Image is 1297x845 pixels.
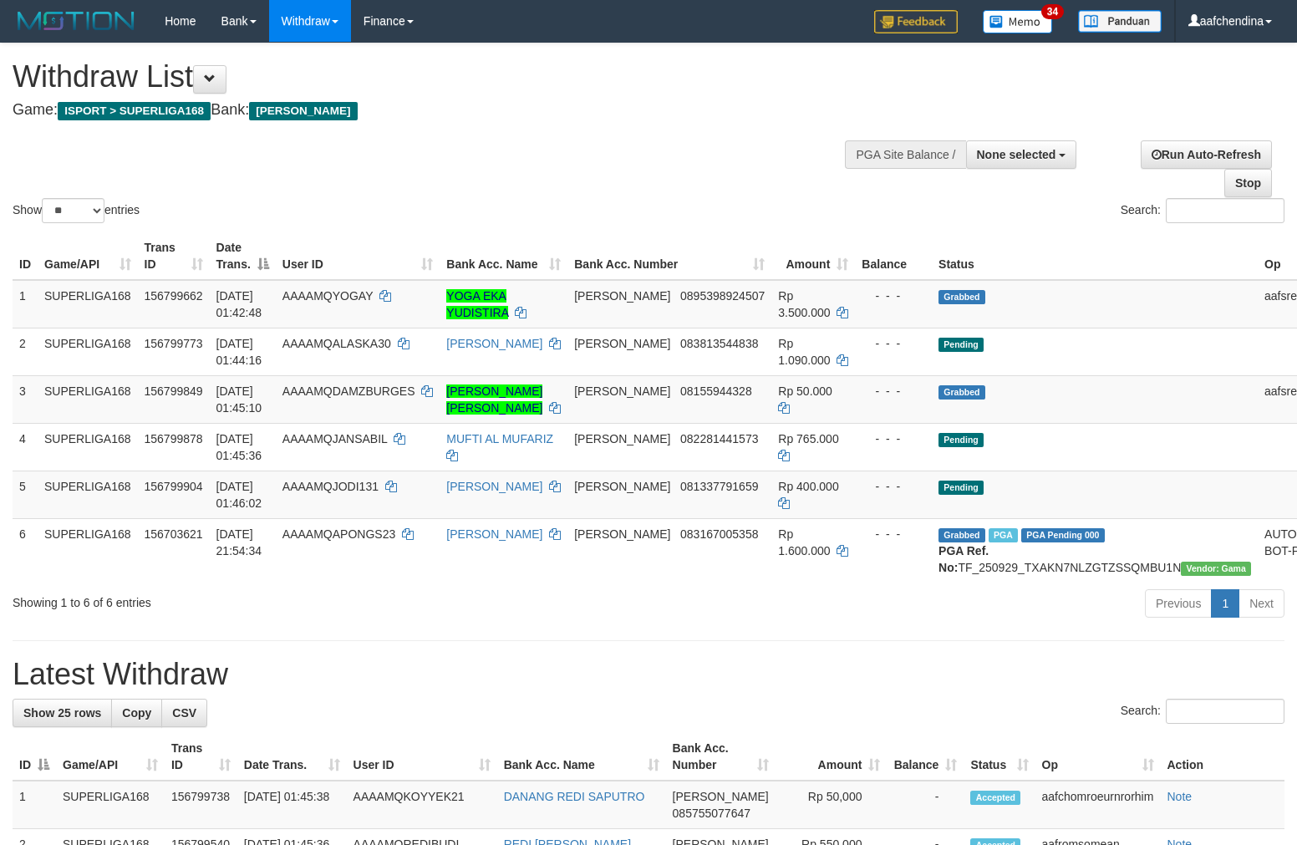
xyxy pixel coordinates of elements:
img: Button%20Memo.svg [983,10,1053,33]
td: SUPERLIGA168 [38,328,138,375]
span: AAAAMQALASKA30 [282,337,391,350]
a: [PERSON_NAME] [446,527,542,541]
span: [PERSON_NAME] [574,337,670,350]
span: [DATE] 01:42:48 [216,289,262,319]
div: - - - [862,478,925,495]
span: Rp 400.000 [778,480,838,493]
span: Rp 3.500.000 [778,289,830,319]
a: Stop [1224,169,1272,197]
a: Copy [111,699,162,727]
td: 3 [13,375,38,423]
th: Amount: activate to sort column ascending [776,733,887,781]
span: None selected [977,148,1056,161]
div: - - - [862,430,925,447]
td: [DATE] 01:45:38 [237,781,347,829]
div: - - - [862,288,925,304]
span: 34 [1041,4,1064,19]
th: Game/API: activate to sort column ascending [56,733,165,781]
span: Grabbed [938,385,985,400]
a: Show 25 rows [13,699,112,727]
td: - [887,781,964,829]
span: [PERSON_NAME] [574,432,670,445]
span: Copy 083813544838 to clipboard [680,337,758,350]
a: [PERSON_NAME] [446,337,542,350]
select: Showentries [42,198,104,223]
span: Pending [938,481,984,495]
td: 4 [13,423,38,471]
span: 156799662 [145,289,203,303]
span: [PERSON_NAME] [574,480,670,493]
span: ISPORT > SUPERLIGA168 [58,102,211,120]
a: [PERSON_NAME] [446,480,542,493]
span: Copy 082281441573 to clipboard [680,432,758,445]
span: Copy 08155944328 to clipboard [680,384,752,398]
span: Copy [122,706,151,720]
h1: Latest Withdraw [13,658,1284,691]
span: Copy 0895398924507 to clipboard [680,289,765,303]
span: Copy 081337791659 to clipboard [680,480,758,493]
th: User ID: activate to sort column ascending [276,232,440,280]
td: SUPERLIGA168 [38,375,138,423]
span: Rp 1.600.000 [778,527,830,557]
th: Game/API: activate to sort column ascending [38,232,138,280]
span: Grabbed [938,528,985,542]
span: CSV [172,706,196,720]
div: PGA Site Balance / [845,140,965,169]
b: PGA Ref. No: [938,544,989,574]
a: CSV [161,699,207,727]
td: SUPERLIGA168 [38,423,138,471]
td: Rp 50,000 [776,781,887,829]
td: AAAAMQKOYYEK21 [347,781,497,829]
a: DANANG REDI SAPUTRO [504,790,645,803]
h4: Game: Bank: [13,102,848,119]
button: None selected [966,140,1077,169]
span: Rp 765.000 [778,432,838,445]
div: Showing 1 to 6 of 6 entries [13,588,528,611]
span: AAAAMQJANSABIL [282,432,388,445]
div: - - - [862,383,925,400]
span: 156799904 [145,480,203,493]
a: Run Auto-Refresh [1141,140,1272,169]
th: Balance [855,232,932,280]
span: Pending [938,338,984,352]
span: Marked by aafchhiseyha [989,528,1018,542]
span: AAAAMQJODI131 [282,480,379,493]
span: AAAAMQDAMZBURGES [282,384,415,398]
span: [DATE] 01:45:36 [216,432,262,462]
th: Op: activate to sort column ascending [1035,733,1161,781]
span: PGA Pending [1021,528,1105,542]
img: panduan.png [1078,10,1162,33]
h1: Withdraw List [13,60,848,94]
span: 156799773 [145,337,203,350]
span: Show 25 rows [23,706,101,720]
label: Show entries [13,198,140,223]
th: User ID: activate to sort column ascending [347,733,497,781]
td: 2 [13,328,38,375]
span: Copy 085755077647 to clipboard [673,807,750,820]
th: Date Trans.: activate to sort column ascending [237,733,347,781]
span: [PERSON_NAME] [574,289,670,303]
label: Search: [1121,198,1284,223]
a: Note [1167,790,1193,803]
td: aafchomroeurnrorhim [1035,781,1161,829]
label: Search: [1121,699,1284,724]
th: Status: activate to sort column ascending [964,733,1035,781]
th: Amount: activate to sort column ascending [771,232,855,280]
img: Feedback.jpg [874,10,958,33]
a: Next [1239,589,1284,618]
th: Balance: activate to sort column ascending [887,733,964,781]
span: Pending [938,433,984,447]
span: Copy 083167005358 to clipboard [680,527,758,541]
td: 1 [13,280,38,328]
a: YOGA EKA YUDISTIRA [446,289,508,319]
span: [PERSON_NAME] [574,527,670,541]
td: 6 [13,518,38,583]
th: ID: activate to sort column descending [13,733,56,781]
span: AAAAMQAPONGS23 [282,527,395,541]
th: Bank Acc. Number: activate to sort column ascending [567,232,771,280]
span: [DATE] 01:44:16 [216,337,262,367]
td: SUPERLIGA168 [38,518,138,583]
div: - - - [862,526,925,542]
span: Rp 1.090.000 [778,337,830,367]
th: Trans ID: activate to sort column ascending [138,232,210,280]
